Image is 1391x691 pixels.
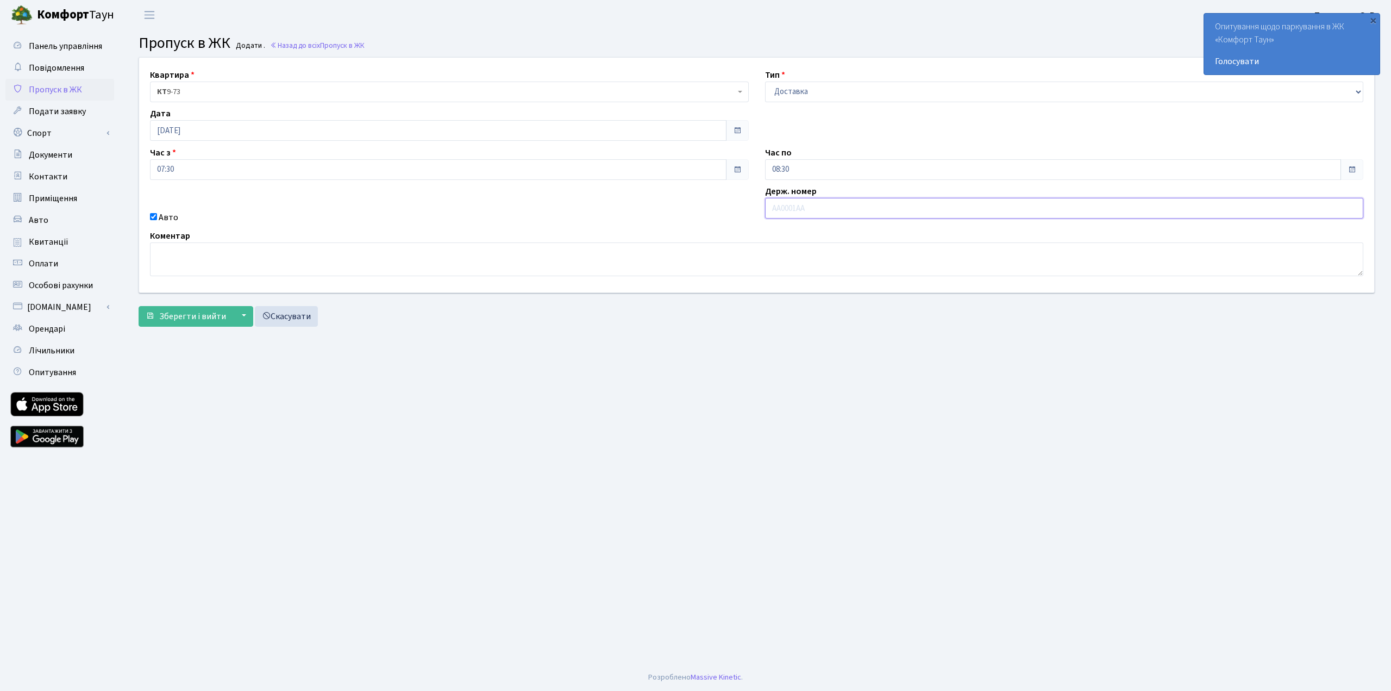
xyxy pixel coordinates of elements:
a: [DOMAIN_NAME] [5,296,114,318]
label: Держ. номер [765,185,817,198]
b: Прищепна О. В. [1314,9,1378,21]
span: Квитанції [29,236,68,248]
div: × [1368,15,1379,26]
span: Пропуск в ЖК [139,32,230,54]
a: Авто [5,209,114,231]
a: Подати заявку [5,101,114,122]
label: Тип [765,69,785,82]
small: Додати . [234,41,265,51]
a: Лічильники [5,340,114,362]
input: AA0001AA [765,198,1364,219]
b: Комфорт [37,6,89,23]
label: Дата [150,107,171,120]
a: Назад до всіхПропуск в ЖК [270,40,365,51]
span: <b>КТ</b>&nbsp;&nbsp;&nbsp;&nbsp;9-73 [157,86,735,97]
b: КТ [157,86,167,97]
span: Пропуск в ЖК [320,40,365,51]
a: Спорт [5,122,114,144]
span: Документи [29,149,72,161]
button: Переключити навігацію [136,6,163,24]
span: Опитування [29,366,76,378]
div: Розроблено . [648,671,743,683]
label: Час з [150,146,176,159]
span: Контакти [29,171,67,183]
img: logo.png [11,4,33,26]
a: Опитування [5,362,114,383]
a: Приміщення [5,188,114,209]
div: Опитування щодо паркування в ЖК «Комфорт Таун» [1204,14,1380,74]
a: Контакти [5,166,114,188]
span: Повідомлення [29,62,84,74]
span: Авто [29,214,48,226]
a: Повідомлення [5,57,114,79]
span: Подати заявку [29,105,86,117]
label: Коментар [150,229,190,242]
span: Пропуск в ЖК [29,84,82,96]
span: Зберегти і вийти [159,310,226,322]
label: Квартира [150,69,195,82]
a: Панель управління [5,35,114,57]
a: Особові рахунки [5,275,114,296]
a: Massive Kinetic [691,671,741,683]
label: Авто [159,211,178,224]
a: Пропуск в ЖК [5,79,114,101]
a: Документи [5,144,114,166]
span: Особові рахунки [29,279,93,291]
span: <b>КТ</b>&nbsp;&nbsp;&nbsp;&nbsp;9-73 [150,82,749,102]
a: Прищепна О. В. [1314,9,1378,22]
button: Зберегти і вийти [139,306,233,327]
label: Час по [765,146,792,159]
span: Панель управління [29,40,102,52]
a: Голосувати [1215,55,1369,68]
a: Квитанції [5,231,114,253]
span: Оплати [29,258,58,270]
span: Лічильники [29,345,74,357]
span: Орендарі [29,323,65,335]
a: Орендарі [5,318,114,340]
span: Таун [37,6,114,24]
a: Оплати [5,253,114,275]
a: Скасувати [255,306,318,327]
span: Приміщення [29,192,77,204]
